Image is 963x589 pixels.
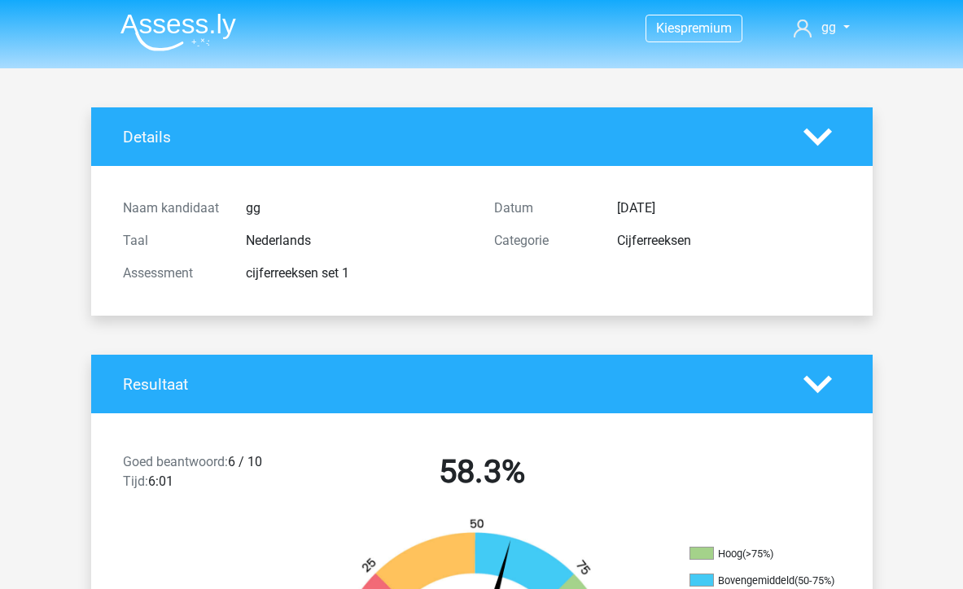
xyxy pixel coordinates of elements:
[309,452,655,491] h2: 58.3%
[111,264,234,283] div: Assessment
[123,375,779,394] h4: Resultaat
[681,20,732,36] span: premium
[482,231,606,251] div: Categorie
[689,574,852,588] li: Bovengemiddeld
[234,264,481,283] div: cijferreeksen set 1
[111,452,296,498] div: 6 / 10 6:01
[111,199,234,218] div: Naam kandidaat
[120,13,236,51] img: Assessly
[794,574,834,587] div: (50-75%)
[123,128,779,146] h4: Details
[646,17,742,39] a: Kiespremium
[821,20,836,35] span: gg
[234,231,481,251] div: Nederlands
[111,231,234,251] div: Taal
[689,547,852,561] li: Hoog
[605,231,852,251] div: Cijferreeksen
[234,199,481,218] div: gg
[656,20,681,36] span: Kies
[742,548,773,560] div: (>75%)
[123,473,148,489] span: Tijd:
[123,454,228,469] span: Goed beantwoord:
[787,18,856,37] a: gg
[482,199,606,218] div: Datum
[605,199,852,218] div: [DATE]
